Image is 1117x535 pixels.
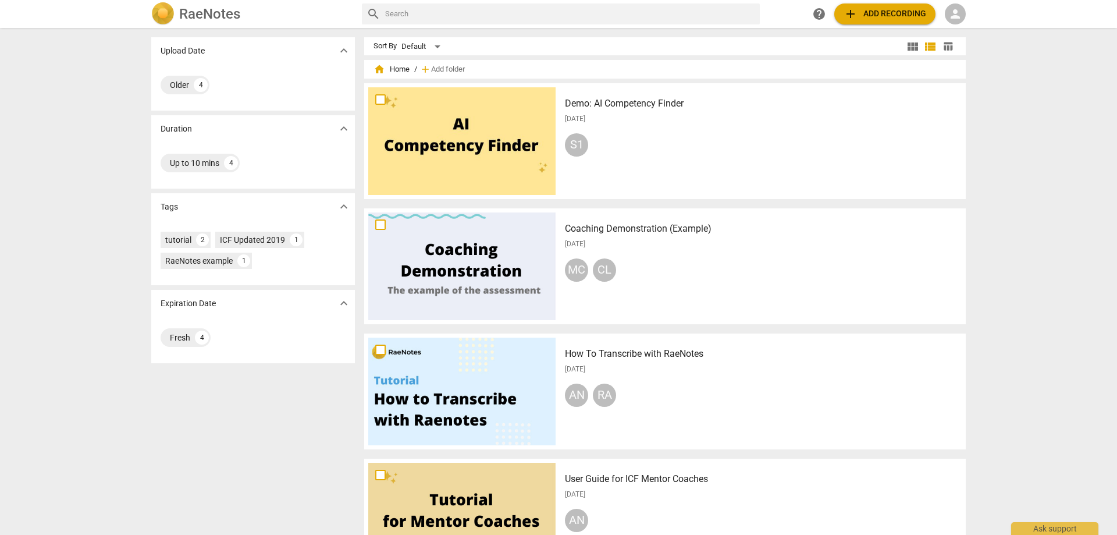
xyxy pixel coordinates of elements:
p: Tags [161,201,178,213]
button: Show more [335,295,353,312]
h2: RaeNotes [179,6,240,22]
div: ICF Updated 2019 [220,234,285,246]
h3: How To Transcribe with RaeNotes [565,347,963,361]
span: home [373,63,385,75]
span: expand_more [337,122,351,136]
span: Home [373,63,410,75]
a: LogoRaeNotes [151,2,353,26]
a: Coaching Demonstration (Example)[DATE]MCCL [368,212,962,320]
button: Show more [335,42,353,59]
button: List view [922,38,939,55]
span: Add folder [431,65,465,74]
div: Older [170,79,189,91]
button: Show more [335,120,353,137]
img: Logo [151,2,175,26]
span: table_chart [942,41,954,52]
div: MC [565,258,588,282]
span: [DATE] [565,490,585,499]
a: How To Transcribe with RaeNotes[DATE]ANRA [368,338,962,445]
div: Up to 10 mins [170,157,219,169]
div: RaeNotes example [165,255,233,267]
input: Search [385,5,755,23]
span: expand_more [337,44,351,58]
div: 4 [195,331,209,345]
div: Sort By [373,42,397,51]
p: Upload Date [161,45,205,57]
div: AN [565,509,588,532]
div: 4 [194,78,208,92]
div: AN [565,384,588,407]
div: S1 [565,133,588,157]
button: Upload [834,3,935,24]
span: expand_more [337,296,351,310]
h3: Coaching Demonstration (Example) [565,222,963,236]
div: 1 [290,233,303,246]
span: Add recording [844,7,926,21]
span: [DATE] [565,364,585,374]
h3: Demo: AI Competency Finder [565,97,963,111]
div: tutorial [165,234,191,246]
h3: User Guide for ICF Mentor Coaches [565,472,963,486]
span: [DATE] [565,114,585,124]
div: Fresh [170,332,190,343]
div: 2 [196,233,209,246]
span: add [844,7,858,21]
div: RA [593,384,616,407]
span: / [414,65,417,74]
span: add [419,63,431,75]
span: [DATE] [565,239,585,249]
div: 4 [224,156,238,170]
span: person [948,7,962,21]
button: Show more [335,198,353,215]
span: view_module [906,40,920,54]
span: help [812,7,826,21]
a: Help [809,3,830,24]
div: 1 [237,254,250,267]
p: Expiration Date [161,297,216,310]
button: Table view [939,38,956,55]
div: Ask support [1011,522,1098,535]
span: search [367,7,380,21]
p: Duration [161,123,192,135]
span: expand_more [337,200,351,214]
span: view_list [923,40,937,54]
div: Default [401,37,444,56]
a: Demo: AI Competency Finder[DATE]S1 [368,87,962,195]
button: Tile view [904,38,922,55]
div: CL [593,258,616,282]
